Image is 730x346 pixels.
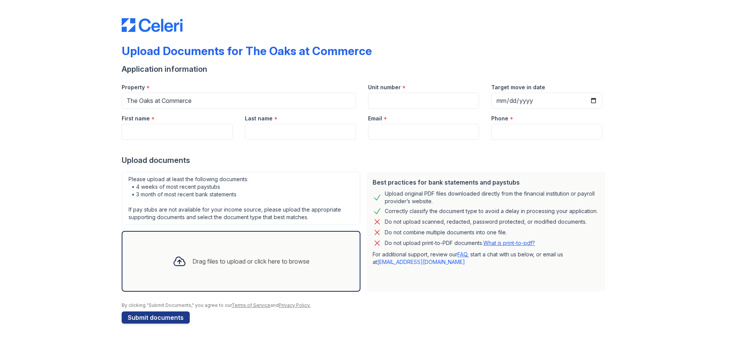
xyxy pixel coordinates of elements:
[279,302,311,308] a: Privacy Policy.
[491,84,545,91] label: Target move in date
[385,207,598,216] div: Correctly classify the document type to avoid a delay in processing your application.
[122,18,182,32] img: CE_Logo_Blue-a8612792a0a2168367f1c8372b55b34899dd931a85d93a1a3d3e32e68fde9ad4.png
[122,64,608,74] div: Application information
[368,115,382,122] label: Email
[385,217,587,226] div: Do not upload scanned, redacted, password protected, or modified documents.
[122,172,360,225] div: Please upload at least the following documents: • 4 weeks of most recent paystubs • 3 month of mo...
[385,239,535,247] p: Do not upload print-to-PDF documents.
[483,240,535,246] a: What is print-to-pdf?
[491,115,508,122] label: Phone
[122,155,608,166] div: Upload documents
[373,251,599,266] p: For additional support, review our , start a chat with us below, or email us at
[245,115,273,122] label: Last name
[192,257,309,266] div: Drag files to upload or click here to browse
[122,84,145,91] label: Property
[122,44,372,58] div: Upload Documents for The Oaks at Commerce
[385,190,599,205] div: Upload original PDF files downloaded directly from the financial institution or payroll provider’...
[377,259,465,265] a: [EMAIL_ADDRESS][DOMAIN_NAME]
[232,302,270,308] a: Terms of Service
[122,311,190,324] button: Submit documents
[368,84,401,91] label: Unit number
[457,251,467,258] a: FAQ
[373,178,599,187] div: Best practices for bank statements and paystubs
[122,302,608,308] div: By clicking "Submit Documents," you agree to our and
[122,115,150,122] label: First name
[385,228,507,237] div: Do not combine multiple documents into one file.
